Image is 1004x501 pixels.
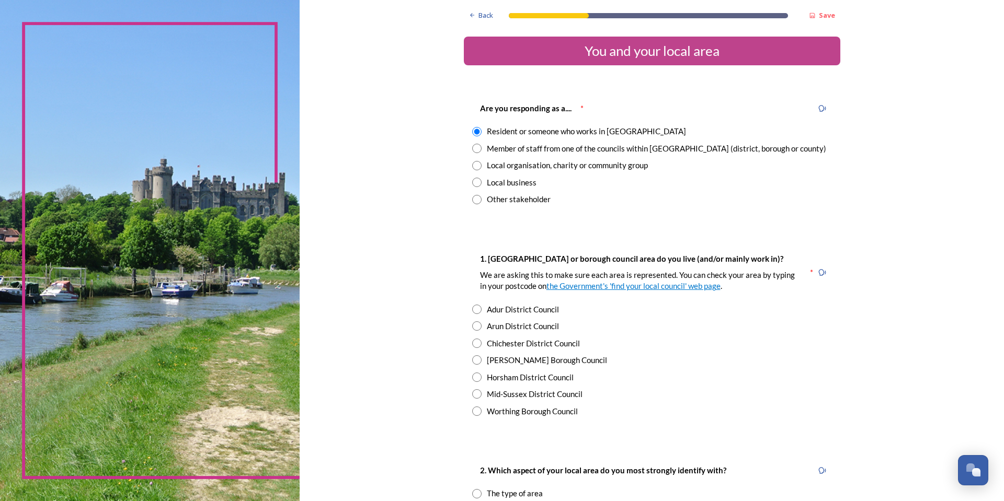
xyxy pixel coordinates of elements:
[487,304,559,316] div: Adur District Council
[487,320,559,332] div: Arun District Council
[958,455,988,485] button: Open Chat
[480,254,783,263] strong: 1. [GEOGRAPHIC_DATA] or borough council area do you live (and/or mainly work in)?
[546,281,721,290] a: the Government's 'find your local council' web page
[487,193,551,205] div: Other stakeholder
[487,143,826,155] div: Member of staff from one of the councils within [GEOGRAPHIC_DATA] (district, borough or county)
[487,487,543,499] div: The type of area
[478,10,493,20] span: Back
[480,270,801,292] p: We are asking this to make sure each area is represented. You can check your area by typing in yo...
[487,354,607,366] div: [PERSON_NAME] Borough Council
[487,159,648,171] div: Local organisation, charity or community group
[487,125,686,137] div: Resident or someone who works in [GEOGRAPHIC_DATA]
[487,388,583,400] div: Mid-Sussex District Council
[480,103,572,113] strong: Are you responding as a....
[468,41,836,61] div: You and your local area
[487,405,578,417] div: Worthing Borough Council
[487,177,537,189] div: Local business
[480,465,726,475] strong: 2. Which aspect of your local area do you most strongly identify with?
[819,10,835,20] strong: Save
[487,337,580,349] div: Chichester District Council
[487,371,574,383] div: Horsham District Council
